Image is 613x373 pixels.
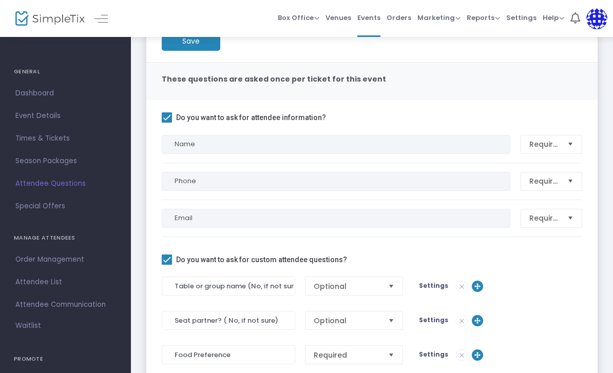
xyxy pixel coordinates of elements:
[387,5,411,31] span: Orders
[15,276,116,289] span: Attendee List
[529,213,559,223] span: Required
[456,350,467,361] img: cross.png
[15,200,116,213] span: Special Offers
[162,74,386,85] m-panel-subtitle: These questions are asked once per ticket for this event
[314,350,379,360] span: Required
[384,311,398,329] button: Select
[384,346,398,364] button: Select
[529,139,559,149] span: Required
[384,277,398,295] button: Select
[357,5,380,31] span: Events
[419,281,448,290] span: Settings
[314,281,379,291] span: Optional
[563,135,578,153] button: Select
[162,345,295,364] input: What would you like to ask?
[14,62,117,82] h4: GENERAL
[472,349,483,361] img: expandArrows.svg
[176,111,326,124] span: Do you want to ask for attendee information?
[472,281,483,292] img: expandArrows.svg
[15,132,116,145] span: Times & Tickets
[15,87,116,100] span: Dashboard
[15,154,116,168] span: Season Packages
[14,228,117,248] h4: MANAGE ATTENDEES
[419,316,448,324] span: Settings
[162,277,295,296] input: What would you like to ask?
[417,13,461,23] span: Marketing
[456,316,467,326] img: cross.png
[278,13,319,23] span: Box Office
[456,281,467,292] img: cross.png
[325,5,351,31] span: Venues
[15,321,41,331] span: Waitlist
[176,253,347,266] span: Do you want to ask for custom attendee questions?
[15,177,116,190] span: Attendee Questions
[14,349,117,369] h4: PROMOTE
[563,172,578,190] button: Select
[529,176,559,186] span: Required
[563,209,578,227] button: Select
[15,298,116,311] span: Attendee Communication
[467,13,500,23] span: Reports
[419,350,448,359] span: Settings
[162,32,220,51] m-button: Save
[543,13,564,23] span: Help
[314,316,379,326] span: Optional
[15,109,116,123] span: Event Details
[162,311,295,330] input: What would you like to ask?
[506,5,537,31] span: Settings
[15,253,116,266] span: Order Management
[472,315,483,326] img: expandArrows.svg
